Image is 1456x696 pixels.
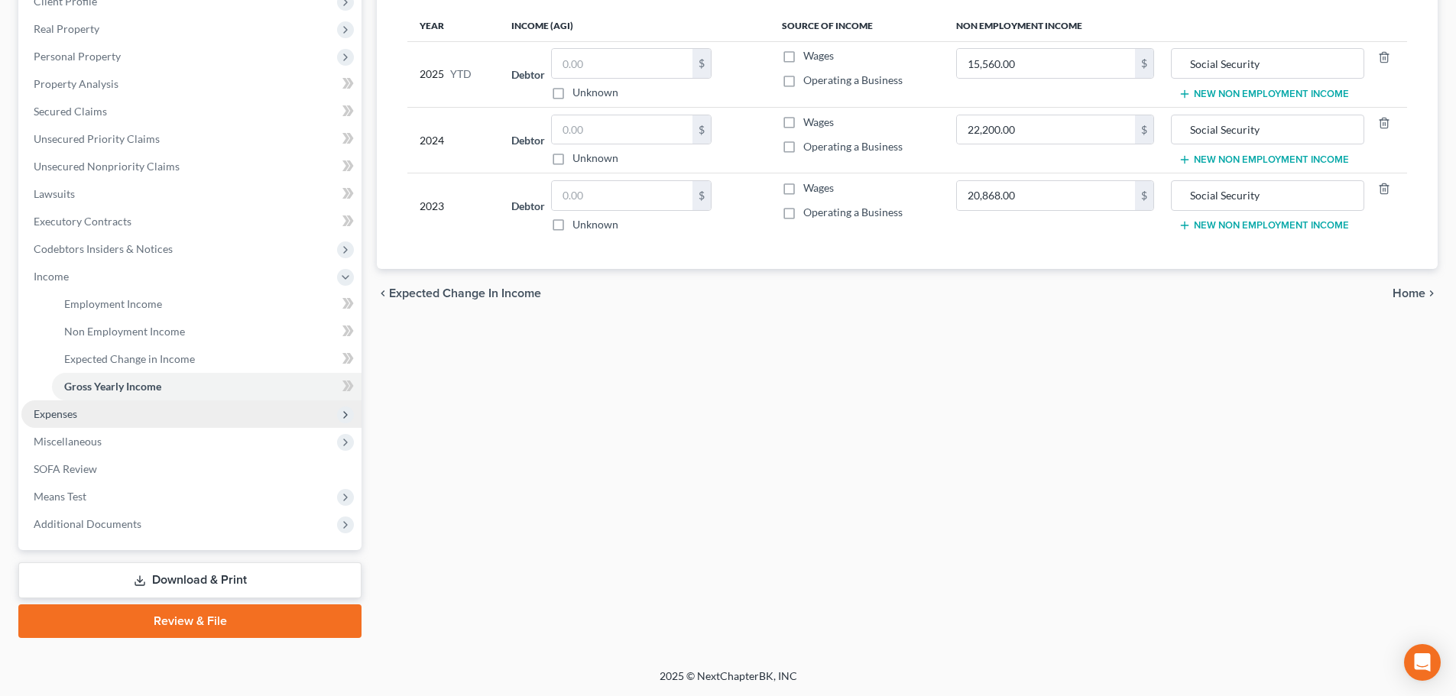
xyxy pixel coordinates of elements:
input: 0.00 [552,181,692,210]
span: Wages [803,181,834,194]
div: 2023 [420,180,487,232]
label: Unknown [572,85,618,100]
span: Expected Change in Income [389,287,541,299]
label: Unknown [572,217,618,232]
input: 0.00 [957,181,1135,210]
th: Year [407,11,499,41]
input: 0.00 [957,115,1135,144]
span: Non Employment Income [64,325,185,338]
span: Additional Documents [34,517,141,530]
span: Miscellaneous [34,435,102,448]
a: Gross Yearly Income [52,373,362,400]
div: $ [692,181,711,210]
div: $ [1135,181,1153,210]
span: Unsecured Nonpriority Claims [34,160,180,173]
span: Personal Property [34,50,121,63]
th: Income (AGI) [499,11,769,41]
a: Secured Claims [21,98,362,125]
span: Property Analysis [34,77,118,90]
input: 0.00 [957,49,1135,78]
a: Employment Income [52,290,362,318]
label: Unknown [572,151,618,166]
div: 2024 [420,115,487,167]
i: chevron_left [377,287,389,299]
a: Review & File [18,604,362,638]
span: Operating a Business [803,73,903,86]
span: Real Property [34,22,99,35]
label: Debtor [511,198,545,214]
span: Gross Yearly Income [64,380,161,393]
span: Expected Change in Income [64,352,195,365]
div: $ [692,115,711,144]
a: Executory Contracts [21,208,362,235]
span: Expenses [34,407,77,420]
span: Operating a Business [803,140,903,153]
div: 2025 © NextChapterBK, INC [293,668,1164,696]
input: Source of Income [1179,181,1355,210]
span: Unsecured Priority Claims [34,132,160,145]
label: Debtor [511,66,545,83]
a: Expected Change in Income [52,345,362,373]
th: Non Employment Income [944,11,1407,41]
button: chevron_left Expected Change in Income [377,287,541,299]
span: YTD [450,66,472,82]
th: Source of Income [770,11,944,41]
div: Open Intercom Messenger [1404,644,1441,681]
input: 0.00 [552,49,692,78]
span: Income [34,270,69,283]
div: $ [1135,115,1153,144]
a: Unsecured Nonpriority Claims [21,153,362,180]
span: Employment Income [64,297,162,310]
span: Wages [803,49,834,62]
span: Means Test [34,490,86,503]
button: New Non Employment Income [1179,219,1349,231]
button: New Non Employment Income [1179,88,1349,100]
span: Lawsuits [34,187,75,200]
span: Codebtors Insiders & Notices [34,242,173,255]
span: SOFA Review [34,462,97,475]
div: $ [692,49,711,78]
input: Source of Income [1179,115,1355,144]
a: Non Employment Income [52,318,362,345]
a: Download & Print [18,562,362,598]
div: 2025 [420,48,487,100]
a: Lawsuits [21,180,362,208]
span: Executory Contracts [34,215,131,228]
label: Debtor [511,132,545,148]
button: New Non Employment Income [1179,154,1349,166]
span: Home [1393,287,1425,299]
a: Unsecured Priority Claims [21,125,362,153]
input: Source of Income [1179,49,1355,78]
button: Home chevron_right [1393,287,1438,299]
a: SOFA Review [21,455,362,483]
div: $ [1135,49,1153,78]
span: Secured Claims [34,105,107,118]
i: chevron_right [1425,287,1438,299]
span: Wages [803,115,834,128]
input: 0.00 [552,115,692,144]
a: Property Analysis [21,70,362,98]
span: Operating a Business [803,206,903,219]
